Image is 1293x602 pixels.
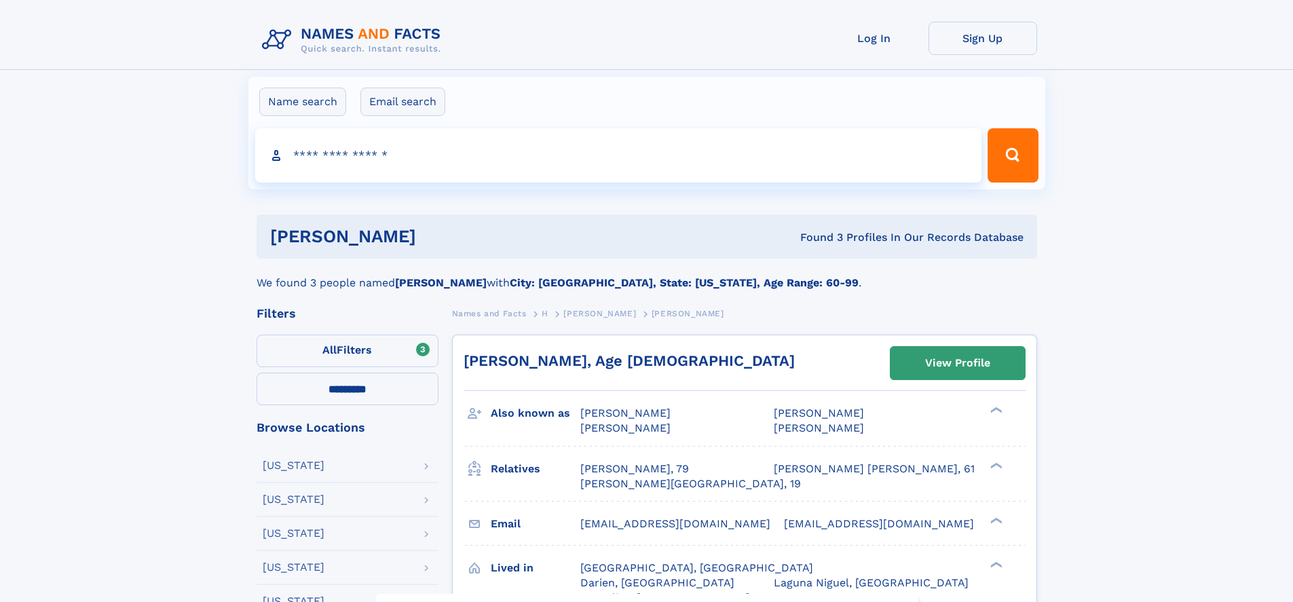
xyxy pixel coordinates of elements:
div: ❯ [987,461,1003,470]
a: [PERSON_NAME] [563,305,636,322]
h1: [PERSON_NAME] [270,228,608,245]
div: Filters [257,307,438,320]
label: Filters [257,335,438,367]
a: Sign Up [929,22,1037,55]
div: Found 3 Profiles In Our Records Database [608,230,1024,245]
h3: Also known as [491,402,580,425]
a: View Profile [891,347,1025,379]
div: ❯ [987,560,1003,569]
a: [PERSON_NAME], Age [DEMOGRAPHIC_DATA] [464,352,795,369]
button: Search Button [988,128,1038,183]
span: [PERSON_NAME] [580,421,671,434]
span: All [322,343,337,356]
a: [PERSON_NAME], 79 [580,462,689,476]
div: [US_STATE] [263,528,324,539]
div: ❯ [987,406,1003,415]
img: Logo Names and Facts [257,22,452,58]
span: [PERSON_NAME] [580,407,671,419]
div: View Profile [925,347,990,379]
a: [PERSON_NAME] [PERSON_NAME], 61 [774,462,975,476]
h3: Email [491,512,580,535]
a: Log In [820,22,929,55]
h3: Lived in [491,557,580,580]
span: Darien, [GEOGRAPHIC_DATA] [580,576,734,589]
span: [PERSON_NAME] [774,407,864,419]
span: [EMAIL_ADDRESS][DOMAIN_NAME] [580,517,770,530]
span: [PERSON_NAME] [652,309,724,318]
h3: Relatives [491,457,580,481]
span: H [542,309,548,318]
span: Laguna Niguel, [GEOGRAPHIC_DATA] [774,576,969,589]
div: [US_STATE] [263,562,324,573]
div: We found 3 people named with . [257,259,1037,291]
div: [US_STATE] [263,460,324,471]
a: H [542,305,548,322]
div: [US_STATE] [263,494,324,505]
span: [GEOGRAPHIC_DATA], [GEOGRAPHIC_DATA] [580,561,813,574]
div: Browse Locations [257,421,438,434]
span: [EMAIL_ADDRESS][DOMAIN_NAME] [784,517,974,530]
div: ❯ [987,516,1003,525]
input: search input [255,128,982,183]
label: Name search [259,88,346,116]
b: [PERSON_NAME] [395,276,487,289]
span: [PERSON_NAME] [774,421,864,434]
label: Email search [360,88,445,116]
b: City: [GEOGRAPHIC_DATA], State: [US_STATE], Age Range: 60-99 [510,276,859,289]
span: [PERSON_NAME] [563,309,636,318]
a: Names and Facts [452,305,527,322]
a: [PERSON_NAME][GEOGRAPHIC_DATA], 19 [580,476,801,491]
